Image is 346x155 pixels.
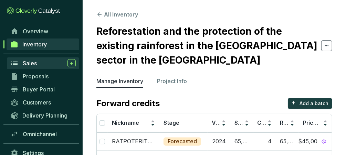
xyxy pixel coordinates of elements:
a: Overview [7,25,79,37]
th: Stage [159,114,208,132]
a: Buyer Portal [7,84,79,95]
span: Delivery Planning [22,112,67,119]
span: Committed [258,119,287,126]
span: Customers [23,99,51,106]
span: Overview [23,28,48,35]
span: Inventory [22,41,47,48]
h2: Reforestation and the protection of the existing rainforest in the [GEOGRAPHIC_DATA] sector in th... [96,24,321,67]
span: Sales [23,60,37,67]
span: Remaining [280,119,308,126]
button: All Inventory [96,10,138,19]
a: Delivery Planning [7,110,79,121]
a: Customers [7,97,79,108]
a: Inventory [7,38,79,50]
p: RATPOTERITLSITDROC-ym0wt [112,138,155,145]
td: 65,246 [276,132,299,151]
p: + [292,98,296,108]
span: Nickname [112,119,139,126]
span: Sellable [234,119,256,126]
a: Sales [7,57,79,69]
span: Vintage [212,119,233,126]
span: Stage [164,119,179,126]
td: 2024 [208,132,230,151]
a: Proposals [7,70,79,82]
span: Proposals [23,73,49,80]
td: 65,250 [230,132,253,151]
p: Manage Inventory [96,77,143,85]
span: Omnichannel [23,131,57,137]
td: 4 [253,132,276,151]
p: Add a batch [300,100,328,107]
p: Forward credits [96,98,160,109]
span: Buyer Portal [23,86,55,93]
span: $45,00 [298,138,317,145]
a: Omnichannel [7,128,79,140]
button: +Add a batch [288,98,332,109]
span: Price (USD) [303,119,334,126]
p: Project Info [157,77,187,85]
p: Forecasted [168,138,197,145]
